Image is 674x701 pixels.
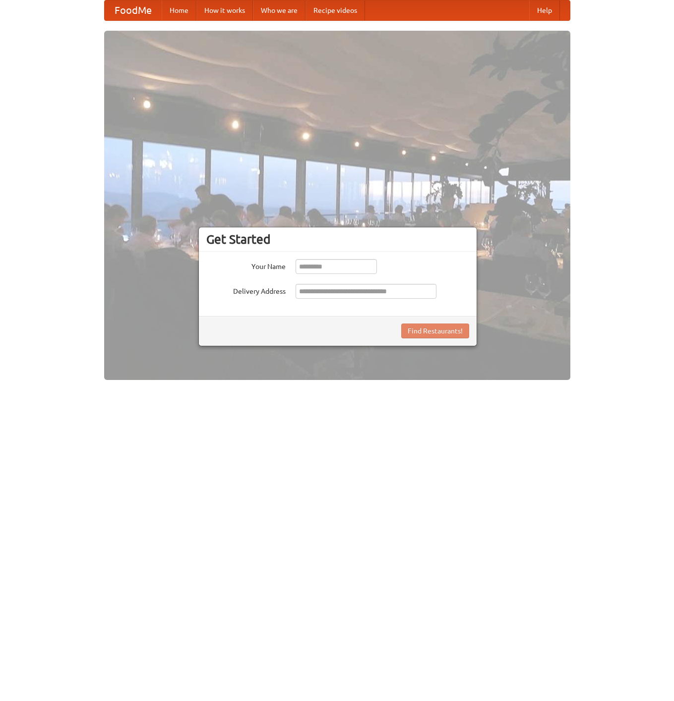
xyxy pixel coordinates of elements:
[401,324,469,338] button: Find Restaurants!
[529,0,560,20] a: Help
[306,0,365,20] a: Recipe videos
[206,259,286,271] label: Your Name
[253,0,306,20] a: Who we are
[206,232,469,247] h3: Get Started
[162,0,196,20] a: Home
[206,284,286,296] label: Delivery Address
[196,0,253,20] a: How it works
[105,0,162,20] a: FoodMe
